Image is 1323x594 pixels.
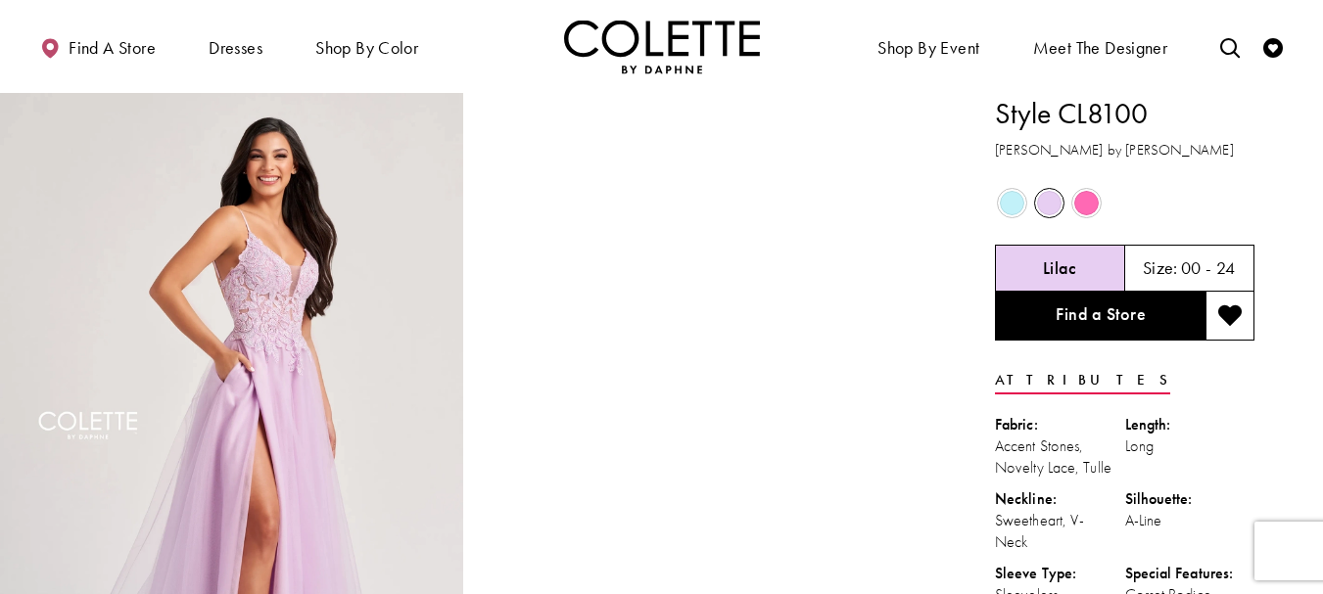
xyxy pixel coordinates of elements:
[204,20,267,73] span: Dresses
[877,38,979,58] span: Shop By Event
[995,563,1125,584] div: Sleeve Type:
[564,20,760,73] a: Visit Home Page
[35,20,161,73] a: Find a store
[1181,258,1236,278] h5: 00 - 24
[473,93,936,325] video: Style CL8100 Colette by Daphne #1 autoplay loop mute video
[1143,256,1178,279] span: Size:
[69,38,156,58] span: Find a store
[1125,510,1255,531] div: A-Line
[995,414,1125,435] div: Fabric:
[1125,435,1255,457] div: Long
[1032,186,1066,220] div: Lilac
[1125,563,1255,584] div: Special Features:
[995,435,1125,479] div: Accent Stones, Novelty Lace, Tulle
[310,20,423,73] span: Shop by color
[995,186,1029,220] div: Light Blue
[1125,414,1255,435] div: Length:
[315,38,418,58] span: Shop by color
[1033,38,1168,58] span: Meet the designer
[995,185,1254,222] div: Product color controls state depends on size chosen
[995,366,1170,394] a: Attributes
[873,20,984,73] span: Shop By Event
[995,488,1125,510] div: Neckline:
[209,38,262,58] span: Dresses
[1028,20,1173,73] a: Meet the designer
[995,292,1205,341] a: Find a Store
[564,20,760,73] img: Colette by Daphne
[995,93,1254,134] h1: Style CL8100
[995,139,1254,161] h3: [PERSON_NAME] by [PERSON_NAME]
[1043,258,1077,278] h5: Chosen color
[1258,20,1288,73] a: Check Wishlist
[1205,292,1254,341] button: Add to wishlist
[1069,186,1104,220] div: Pink
[995,510,1125,553] div: Sweetheart, V-Neck
[1125,488,1255,510] div: Silhouette:
[1215,20,1245,73] a: Toggle search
